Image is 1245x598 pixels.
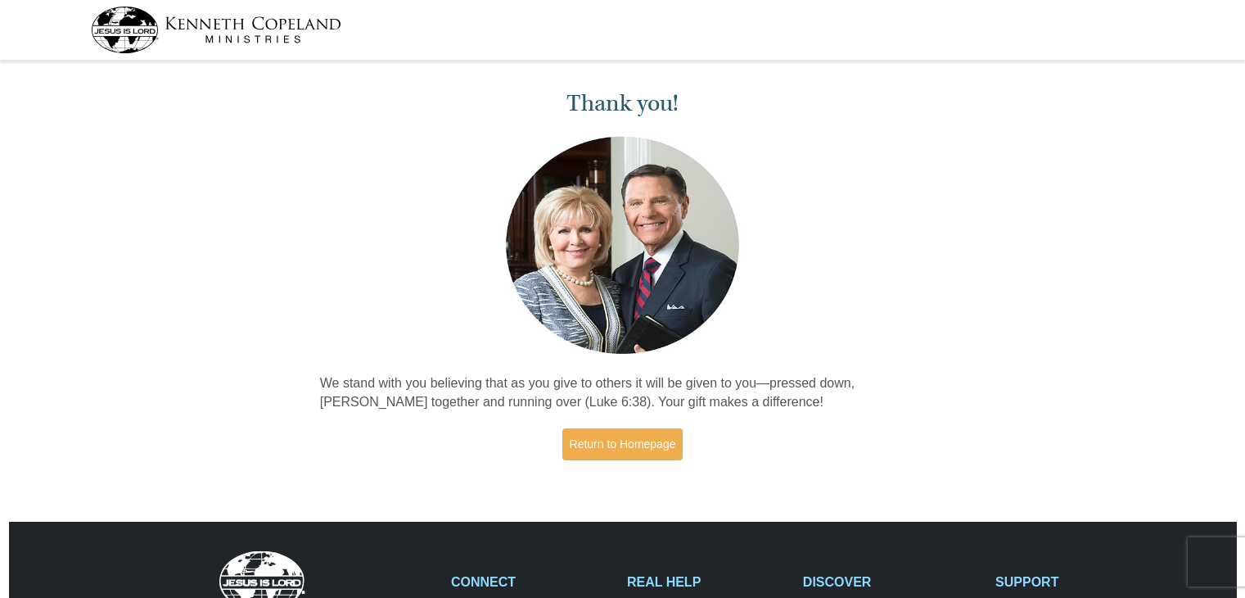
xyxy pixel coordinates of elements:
[803,574,978,590] h2: DISCOVER
[320,374,926,412] p: We stand with you believing that as you give to others it will be given to you—pressed down, [PER...
[320,90,926,117] h1: Thank you!
[451,574,610,590] h2: CONNECT
[562,428,683,460] a: Return to Homepage
[627,574,786,590] h2: REAL HELP
[502,133,743,358] img: Kenneth and Gloria
[91,7,341,53] img: kcm-header-logo.svg
[995,574,1154,590] h2: SUPPORT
